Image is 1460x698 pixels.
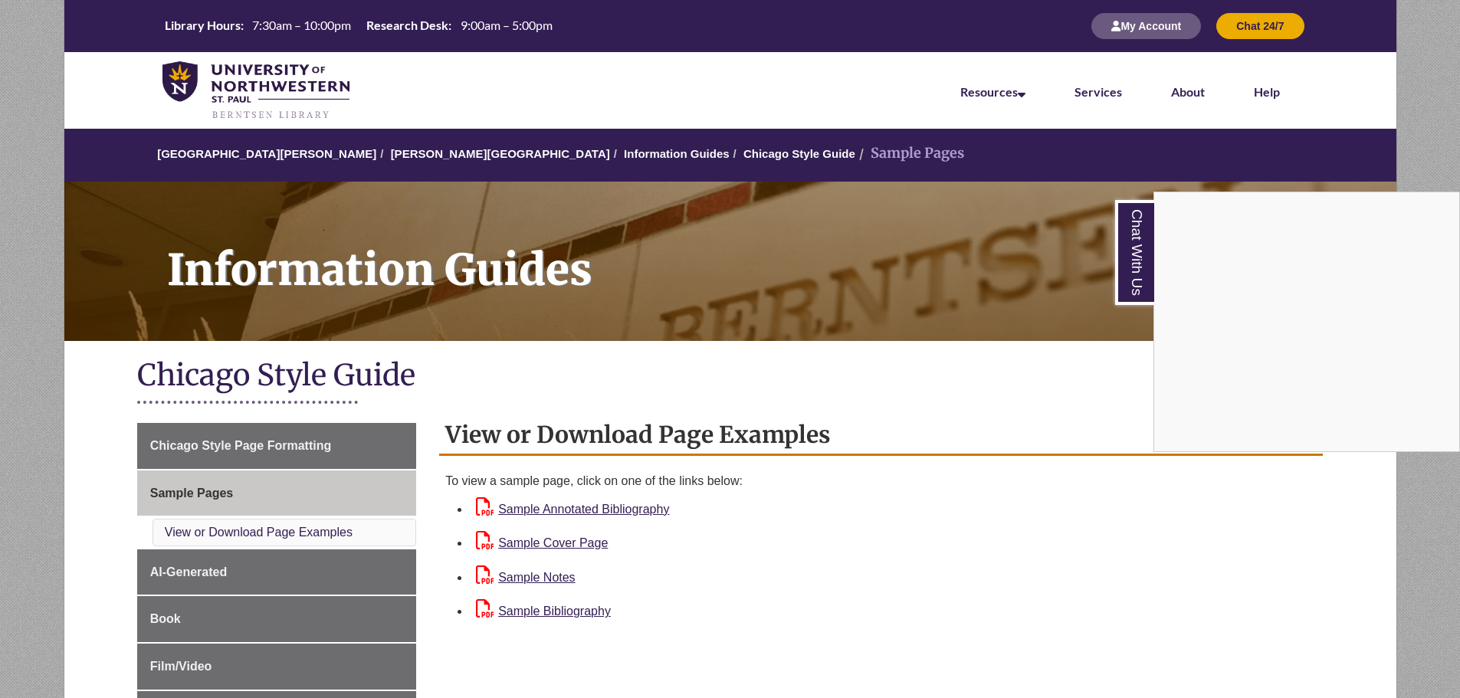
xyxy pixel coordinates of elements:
img: UNWSP Library Logo [162,61,350,121]
a: About [1171,84,1205,99]
iframe: Chat Widget [1154,192,1459,451]
a: Resources [960,84,1025,99]
a: Help [1254,84,1280,99]
a: Chat With Us [1115,200,1154,305]
div: Chat With Us [1153,192,1460,452]
a: Services [1074,84,1122,99]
